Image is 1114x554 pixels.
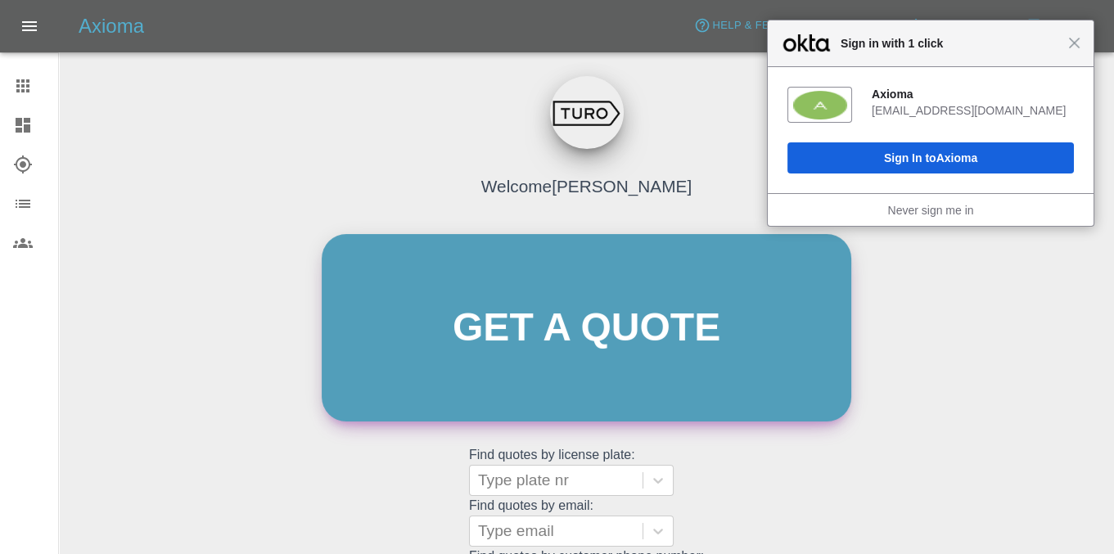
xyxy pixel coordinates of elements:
button: Sign In toAxioma [787,142,1074,173]
div: [EMAIL_ADDRESS][DOMAIN_NAME] [872,103,1074,118]
span: Sign in with 1 click [832,34,1068,53]
span: Close [1068,37,1080,49]
span: Logout [1044,16,1090,35]
img: ... [550,76,624,149]
a: Get a quote [322,234,851,421]
h4: Welcome [PERSON_NAME] [481,173,692,199]
h5: Axioma [79,13,144,39]
button: Help & Feedback [690,13,819,38]
div: Axioma [872,87,1074,101]
grid: Find quotes by license plate: [469,448,704,496]
a: Account [819,13,904,39]
span: Axioma [936,151,978,164]
img: fs0b0w6k0vZhXWMPP357 [793,91,847,119]
span: Account [845,17,900,36]
button: Logout [1022,13,1094,38]
a: Never sign me in [887,204,973,217]
span: Notifications [926,16,1011,35]
span: Help & Feedback [712,16,814,35]
button: Open drawer [10,7,49,46]
grid: Find quotes by email: [469,498,704,547]
button: Notifications [904,13,1015,38]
